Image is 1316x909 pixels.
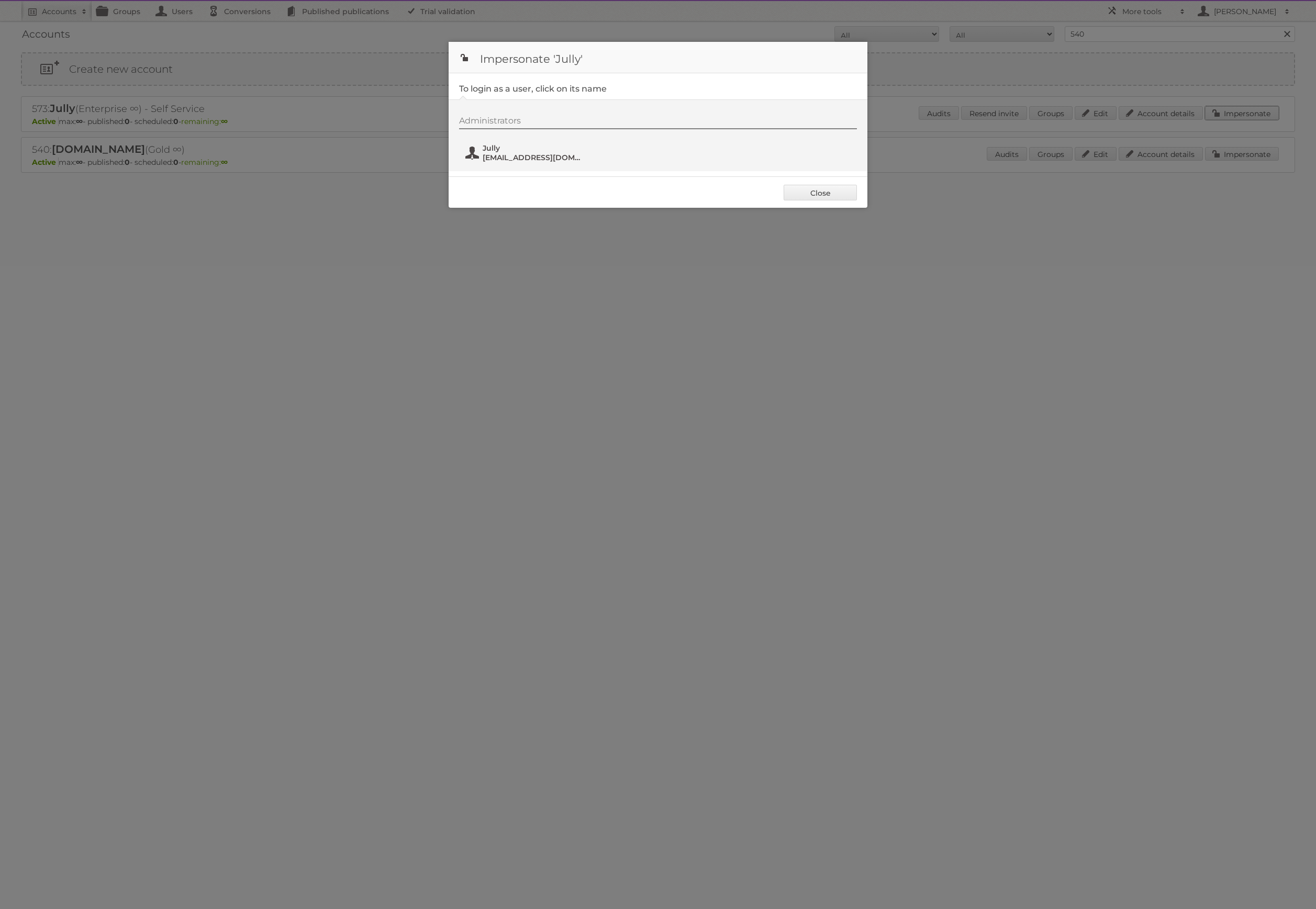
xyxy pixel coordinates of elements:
a: Close [784,185,857,200]
span: [EMAIL_ADDRESS][DOMAIN_NAME] [483,153,584,162]
span: Jully [483,143,584,153]
div: Administrators [459,116,857,129]
legend: To login as a user, click on its name [459,84,607,94]
button: Jully [EMAIL_ADDRESS][DOMAIN_NAME] [464,142,587,163]
h1: Impersonate 'Jully' [449,42,867,73]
